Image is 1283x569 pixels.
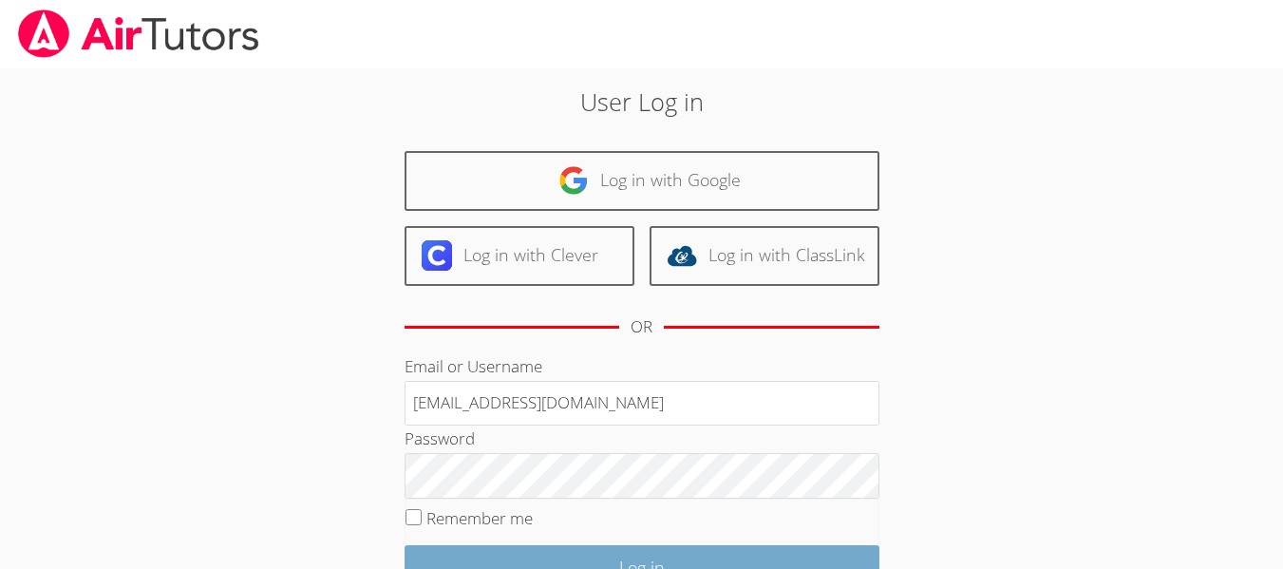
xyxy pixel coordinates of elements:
img: clever-logo-6eab21bc6e7a338710f1a6ff85c0baf02591cd810cc4098c63d3a4b26e2feb20.svg [422,240,452,271]
a: Log in with Google [405,151,879,211]
label: Remember me [426,507,533,529]
img: google-logo-50288ca7cdecda66e5e0955fdab243c47b7ad437acaf1139b6f446037453330a.svg [558,165,589,196]
h2: User Log in [295,84,989,120]
label: Email or Username [405,355,542,377]
a: Log in with ClassLink [650,226,879,286]
label: Password [405,427,475,449]
img: airtutors_banner-c4298cdbf04f3fff15de1276eac7730deb9818008684d7c2e4769d2f7ddbe033.png [16,9,261,58]
div: OR [631,313,652,341]
a: Log in with Clever [405,226,634,286]
img: classlink-logo-d6bb404cc1216ec64c9a2012d9dc4662098be43eaf13dc465df04b49fa7ab582.svg [667,240,697,271]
